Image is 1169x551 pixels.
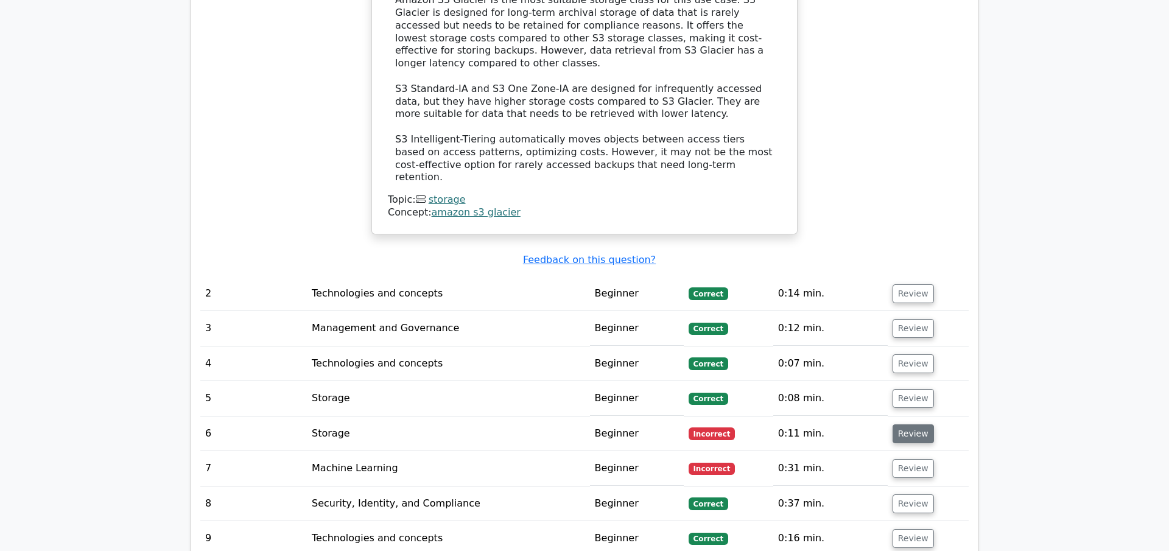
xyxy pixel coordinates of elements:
td: Beginner [590,486,684,521]
button: Review [893,354,934,373]
td: Machine Learning [307,451,590,486]
button: Review [893,389,934,408]
button: Review [893,284,934,303]
td: Beginner [590,451,684,486]
button: Review [893,459,934,478]
span: Correct [689,497,728,510]
button: Review [893,529,934,548]
td: 7 [200,451,307,486]
span: Incorrect [689,463,735,475]
button: Review [893,319,934,338]
td: Management and Governance [307,311,590,346]
td: 0:11 min. [773,416,888,451]
td: Beginner [590,276,684,311]
button: Review [893,424,934,443]
td: 0:31 min. [773,451,888,486]
a: storage [429,194,466,205]
div: Topic: [388,194,781,206]
td: Beginner [590,346,684,381]
td: 4 [200,346,307,381]
td: Technologies and concepts [307,346,590,381]
span: Incorrect [689,427,735,440]
td: 5 [200,381,307,416]
td: 0:14 min. [773,276,888,311]
td: 0:37 min. [773,486,888,521]
td: Beginner [590,311,684,346]
td: 0:07 min. [773,346,888,381]
span: Correct [689,323,728,335]
td: 0:08 min. [773,381,888,416]
button: Review [893,494,934,513]
span: Correct [689,533,728,545]
a: amazon s3 glacier [432,206,521,218]
span: Correct [689,393,728,405]
td: Beginner [590,416,684,451]
a: Feedback on this question? [523,254,656,265]
td: Technologies and concepts [307,276,590,311]
td: 8 [200,486,307,521]
td: 3 [200,311,307,346]
td: Security, Identity, and Compliance [307,486,590,521]
span: Correct [689,357,728,370]
td: 2 [200,276,307,311]
td: 0:12 min. [773,311,888,346]
span: Correct [689,287,728,300]
td: 6 [200,416,307,451]
td: Beginner [590,381,684,416]
td: Storage [307,416,590,451]
td: Storage [307,381,590,416]
div: Concept: [388,206,781,219]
